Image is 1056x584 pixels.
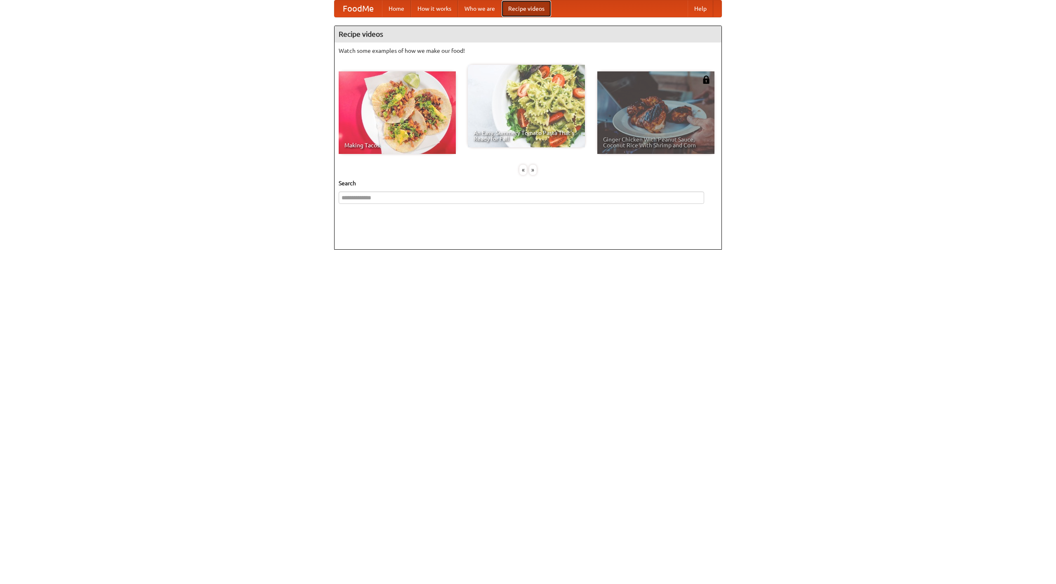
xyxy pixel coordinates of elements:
a: How it works [411,0,458,17]
div: » [529,165,537,175]
a: Recipe videos [502,0,551,17]
h4: Recipe videos [335,26,721,43]
div: « [519,165,527,175]
h5: Search [339,179,717,187]
span: An Easy, Summery Tomato Pasta That's Ready for Fall [474,130,579,142]
a: Home [382,0,411,17]
a: Making Tacos [339,71,456,154]
p: Watch some examples of how we make our food! [339,47,717,55]
a: FoodMe [335,0,382,17]
img: 483408.png [702,76,710,84]
span: Making Tacos [344,142,450,148]
a: Who we are [458,0,502,17]
a: An Easy, Summery Tomato Pasta That's Ready for Fall [468,65,585,147]
a: Help [688,0,713,17]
